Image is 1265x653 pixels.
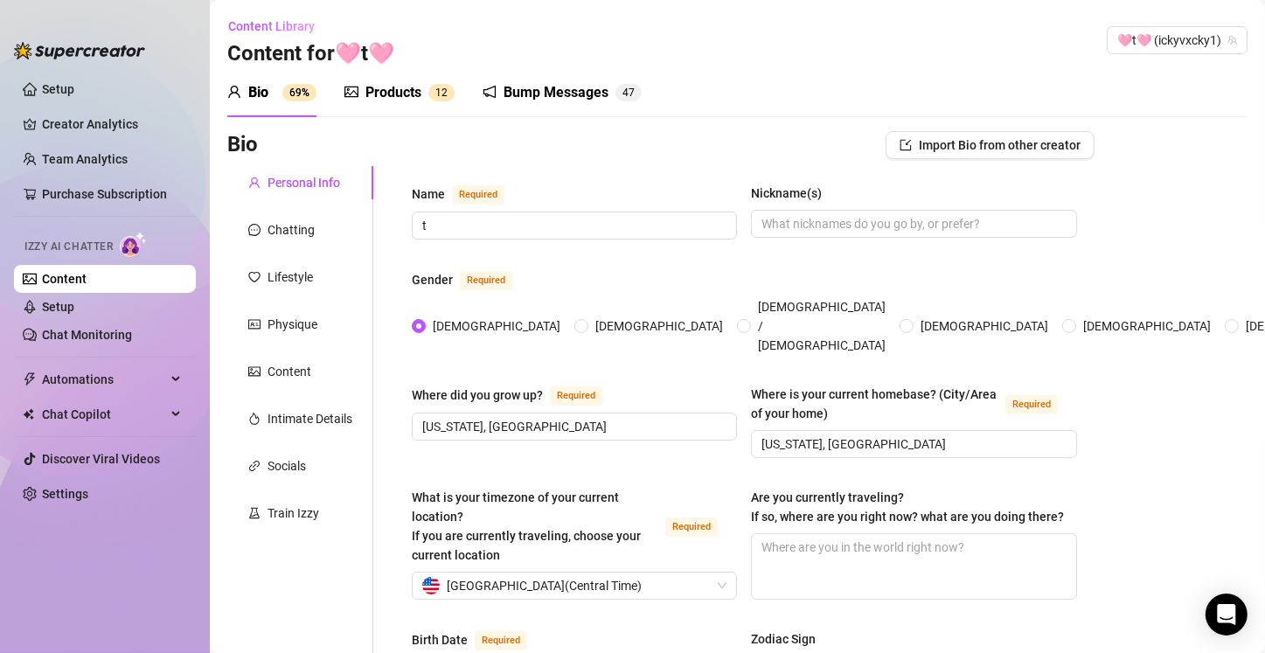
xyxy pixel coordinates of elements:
input: Name [422,216,723,235]
span: 7 [629,87,635,99]
input: Where did you grow up? [422,417,723,436]
span: picture [248,365,261,378]
span: message [248,224,261,236]
span: 1 [435,87,441,99]
span: Chat Copilot [42,400,166,428]
a: Purchase Subscription [42,180,182,208]
span: fire [248,413,261,425]
sup: 47 [615,84,642,101]
div: Bump Messages [504,82,608,103]
sup: 12 [428,84,455,101]
div: Bio [248,82,268,103]
h3: Content for 🩷t🩷 [227,40,394,68]
span: Izzy AI Chatter [24,239,113,255]
span: 4 [622,87,629,99]
label: Gender [412,269,532,290]
div: Name [412,184,445,204]
div: Personal Info [268,173,340,192]
label: Birth Date [412,629,546,650]
a: Setup [42,82,74,96]
a: Content [42,272,87,286]
div: Train Izzy [268,504,319,523]
a: Setup [42,300,74,314]
span: 2 [441,87,448,99]
a: Team Analytics [42,152,128,166]
span: Required [452,185,504,205]
div: Where did you grow up? [412,386,543,405]
span: Required [550,386,602,406]
span: thunderbolt [23,372,37,386]
span: heart [248,271,261,283]
div: Where is your current homebase? (City/Area of your home) [751,385,997,423]
input: Where is your current homebase? (City/Area of your home) [761,434,1062,454]
span: idcard [248,318,261,330]
div: Intimate Details [268,409,352,428]
label: Nickname(s) [751,184,834,203]
sup: 69% [282,84,316,101]
span: 🩷t🩷 (ickyvxcky1) [1117,27,1237,53]
div: Chatting [268,220,315,240]
div: Open Intercom Messenger [1206,594,1248,636]
span: [DEMOGRAPHIC_DATA] [588,316,730,336]
div: Products [365,82,421,103]
img: logo-BBDzfeDw.svg [14,42,145,59]
span: Are you currently traveling? If so, where are you right now? what are you doing there? [751,490,1064,524]
span: user [227,85,241,99]
span: notification [483,85,497,99]
span: What is your timezone of your current location? If you are currently traveling, choose your curre... [412,490,641,562]
span: Import Bio from other creator [919,138,1081,152]
span: [GEOGRAPHIC_DATA] ( Central Time ) [447,573,642,599]
span: [DEMOGRAPHIC_DATA] [914,316,1055,336]
span: Automations [42,365,166,393]
a: Creator Analytics [42,110,182,138]
span: Required [475,631,527,650]
span: team [1227,35,1238,45]
div: Content [268,362,311,381]
div: Socials [268,456,306,476]
a: Discover Viral Videos [42,452,160,466]
span: import [900,139,912,151]
span: [DEMOGRAPHIC_DATA] [1076,316,1218,336]
label: Zodiac Sign [751,629,828,649]
div: Physique [268,315,317,334]
h3: Bio [227,131,258,159]
img: AI Chatter [120,232,147,257]
span: Required [665,518,718,537]
span: [DEMOGRAPHIC_DATA] [426,316,567,336]
input: Nickname(s) [761,214,1062,233]
span: picture [344,85,358,99]
span: Content Library [228,19,315,33]
span: link [248,460,261,472]
div: Nickname(s) [751,184,822,203]
button: Content Library [227,12,329,40]
span: Required [1005,395,1058,414]
div: Zodiac Sign [751,629,816,649]
img: us [422,577,440,594]
span: Required [460,271,512,290]
div: Gender [412,270,453,289]
label: Name [412,184,524,205]
img: Chat Copilot [23,408,34,420]
a: Settings [42,487,88,501]
div: Birth Date [412,630,468,650]
span: experiment [248,507,261,519]
span: user [248,177,261,189]
label: Where did you grow up? [412,385,622,406]
div: Lifestyle [268,267,313,287]
button: Import Bio from other creator [886,131,1095,159]
label: Where is your current homebase? (City/Area of your home) [751,385,1076,423]
a: Chat Monitoring [42,328,132,342]
span: [DEMOGRAPHIC_DATA] / [DEMOGRAPHIC_DATA] [751,297,893,355]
